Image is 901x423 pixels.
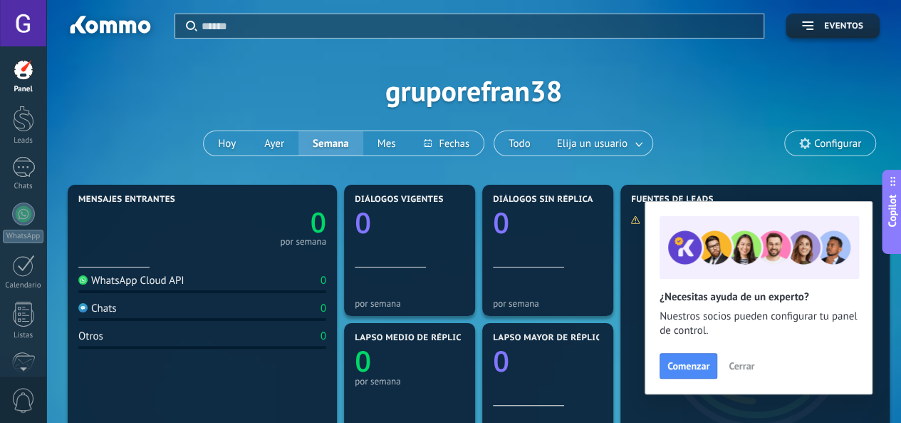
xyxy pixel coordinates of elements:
div: por semana [355,376,464,387]
div: 0 [321,302,326,315]
button: Ayer [250,131,298,156]
span: Lapso mayor de réplica [493,333,606,343]
button: Eventos [786,14,880,39]
span: Eventos [824,21,863,31]
img: WhatsApp Cloud API [78,275,88,285]
span: Elija un usuario [554,134,630,153]
button: Hoy [204,131,250,156]
span: Copilot [885,194,900,227]
div: 0 [321,330,326,343]
div: 0 [321,274,326,287]
button: Semana [298,131,363,156]
span: Diálogos vigentes [355,195,444,205]
div: Listas [3,331,44,340]
button: Mes [363,131,410,156]
button: Fechas [410,131,483,156]
div: por semana [280,238,326,245]
text: 0 [355,203,371,242]
div: Panel [3,85,44,94]
div: WhatsApp Cloud API [78,274,184,287]
a: 0 [202,203,326,241]
span: Mensajes entrantes [78,195,175,205]
span: Configurar [814,138,861,150]
button: Comenzar [660,353,717,379]
span: Fuentes de leads [631,195,714,205]
img: Chats [78,303,88,312]
div: por semana [493,298,603,309]
span: Comenzar [667,361,709,371]
button: Todo [494,131,545,156]
span: Nuestros socios pueden configurar tu panel de control. [660,310,858,338]
div: por semana [355,298,464,309]
div: Chats [3,182,44,191]
span: Lapso medio de réplica [355,333,467,343]
text: 0 [493,203,509,242]
button: Cerrar [722,355,761,377]
span: Cerrar [729,361,754,371]
text: 0 [311,203,326,241]
div: Leads [3,136,44,146]
div: WhatsApp [3,230,43,243]
text: 0 [493,341,509,380]
button: Elija un usuario [545,131,652,156]
h2: ¿Necesitas ayuda de un experto? [660,290,858,304]
text: 0 [355,341,371,380]
div: Otros [78,330,103,343]
span: Diálogos sin réplica [493,195,593,205]
div: No hay suficientes datos para mostrar [630,214,803,226]
div: Chats [78,302,117,315]
div: Calendario [3,281,44,290]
